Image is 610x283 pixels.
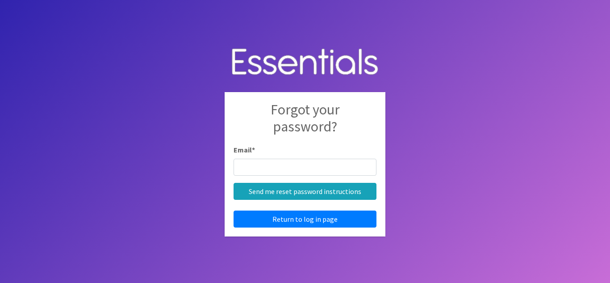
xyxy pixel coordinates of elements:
h2: Forgot your password? [234,101,376,144]
label: Email [234,144,255,155]
input: Send me reset password instructions [234,183,376,200]
a: Return to log in page [234,211,376,228]
img: Human Essentials [225,39,385,85]
abbr: required [252,145,255,154]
